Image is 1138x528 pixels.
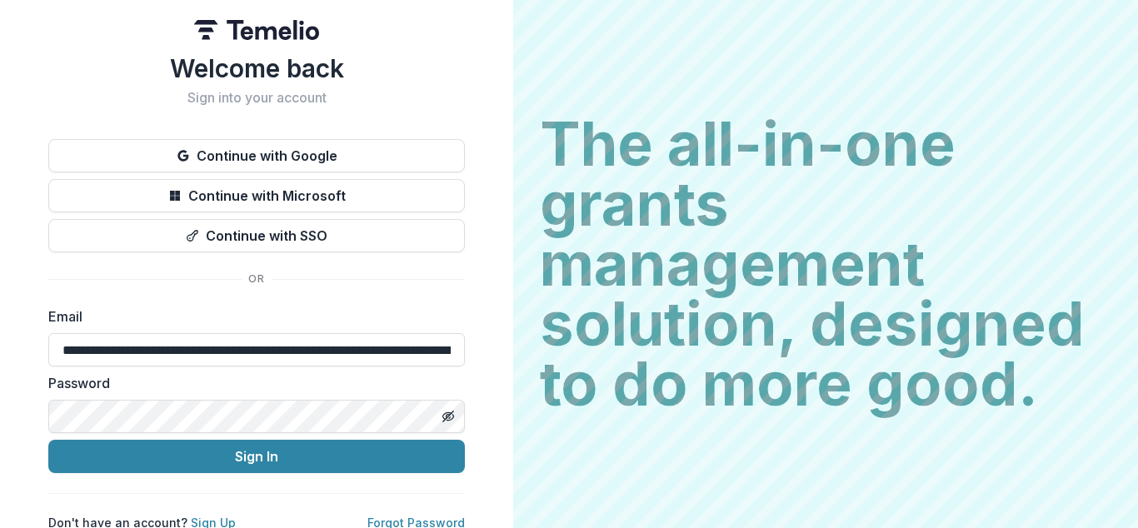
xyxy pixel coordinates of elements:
label: Password [48,373,455,393]
button: Continue with Google [48,139,465,172]
button: Continue with Microsoft [48,179,465,212]
label: Email [48,306,455,326]
button: Toggle password visibility [435,403,462,430]
h2: Sign into your account [48,90,465,106]
button: Sign In [48,440,465,473]
img: Temelio [194,20,319,40]
button: Continue with SSO [48,219,465,252]
h1: Welcome back [48,53,465,83]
